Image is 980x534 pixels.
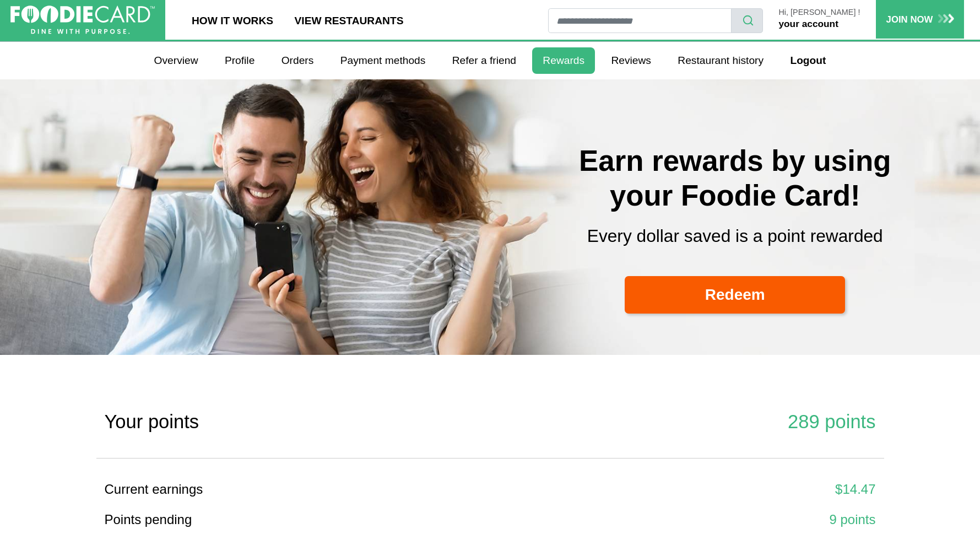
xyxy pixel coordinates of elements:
[625,276,845,314] a: Redeem
[731,8,763,33] button: search
[105,510,482,530] div: Points pending
[548,8,732,33] input: restaurant search
[442,47,527,74] a: Refer a friend
[667,47,774,74] a: Restaurant history
[532,47,595,74] a: Rewards
[271,47,324,74] a: Orders
[499,143,972,213] h2: Earn rewards by using your Foodie Card!
[10,6,155,35] img: FoodieCard; Eat, Drink, Save, Donate
[105,479,482,499] div: Current earnings
[105,408,482,436] div: Your points
[778,18,838,29] a: your account
[214,47,266,74] a: Profile
[499,510,876,530] div: 9 points
[499,408,876,436] div: 289 points
[330,47,436,74] a: Payment methods
[779,47,836,74] a: Logout
[600,47,662,74] a: Reviews
[499,479,876,499] div: $14.47
[499,223,972,250] p: Every dollar saved is a point rewarded
[143,47,208,74] a: Overview
[778,8,860,17] p: Hi, [PERSON_NAME] !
